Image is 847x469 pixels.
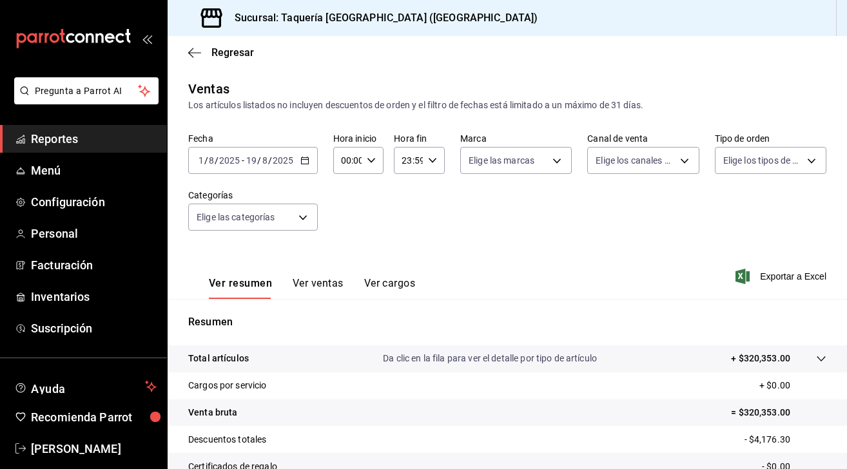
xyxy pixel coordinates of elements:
[14,77,159,104] button: Pregunta a Parrot AI
[738,269,826,284] button: Exportar a Excel
[242,155,244,166] span: -
[31,225,157,242] span: Personal
[211,46,254,59] span: Regresar
[188,406,237,419] p: Venta bruta
[209,277,415,299] div: navigation tabs
[188,433,266,446] p: Descuentos totales
[262,155,268,166] input: --
[198,155,204,166] input: --
[188,314,826,330] p: Resumen
[257,155,261,166] span: /
[188,79,229,99] div: Ventas
[759,379,826,392] p: + $0.00
[587,134,699,143] label: Canal de venta
[469,154,534,167] span: Elige las marcas
[188,99,826,112] div: Los artículos listados no incluyen descuentos de orden y el filtro de fechas está limitado a un m...
[188,134,318,143] label: Fecha
[204,155,208,166] span: /
[142,33,152,44] button: open_drawer_menu
[715,134,826,143] label: Tipo de orden
[723,154,803,167] span: Elige los tipos de orden
[268,155,272,166] span: /
[272,155,294,166] input: ----
[31,440,157,457] span: [PERSON_NAME]
[31,379,140,394] span: Ayuda
[333,134,384,143] label: Hora inicio
[31,162,157,179] span: Menú
[596,154,675,167] span: Elige los canales de venta
[364,277,416,299] button: Ver cargos
[383,352,597,365] p: Da clic en la fila para ver el detalle por tipo de artículo
[188,46,254,59] button: Regresar
[31,256,157,274] span: Facturación
[197,211,275,224] span: Elige las categorías
[215,155,219,166] span: /
[9,93,159,107] a: Pregunta a Parrot AI
[224,10,538,26] h3: Sucursal: Taquería [GEOGRAPHIC_DATA] ([GEOGRAPHIC_DATA])
[35,84,139,98] span: Pregunta a Parrot AI
[31,130,157,148] span: Reportes
[731,406,826,419] p: = $320,353.00
[745,433,826,446] p: - $4,176.30
[31,408,157,426] span: Recomienda Parrot
[394,134,445,143] label: Hora fin
[731,352,790,365] p: + $320,353.00
[188,379,267,392] p: Cargos por servicio
[246,155,257,166] input: --
[188,191,318,200] label: Categorías
[460,134,572,143] label: Marca
[209,277,272,299] button: Ver resumen
[219,155,240,166] input: ----
[188,352,249,365] p: Total artículos
[293,277,344,299] button: Ver ventas
[208,155,215,166] input: --
[31,288,157,305] span: Inventarios
[31,320,157,337] span: Suscripción
[31,193,157,211] span: Configuración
